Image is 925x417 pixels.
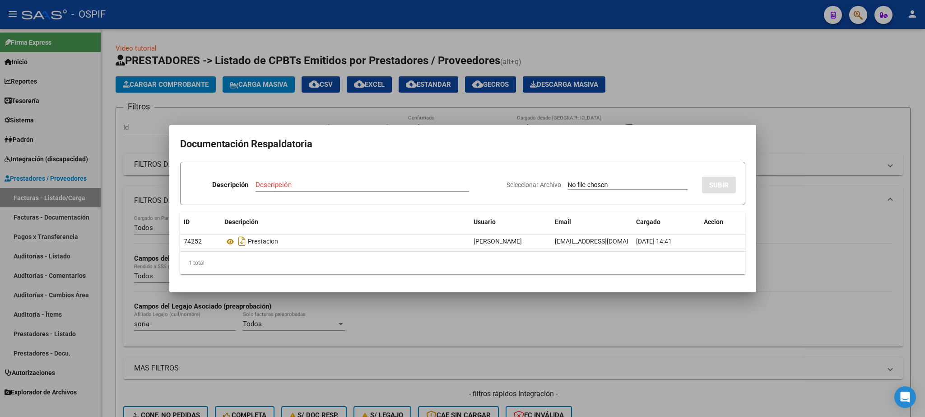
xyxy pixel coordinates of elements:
[555,218,571,225] span: Email
[709,181,729,189] span: SUBIR
[224,234,466,248] div: Prestacion
[184,238,202,245] span: 74252
[632,212,700,232] datatable-header-cell: Cargado
[555,238,655,245] span: [EMAIL_ADDRESS][DOMAIN_NAME]
[894,386,916,408] div: Open Intercom Messenger
[551,212,632,232] datatable-header-cell: Email
[224,218,258,225] span: Descripción
[180,252,745,274] div: 1 total
[702,177,736,193] button: SUBIR
[636,238,672,245] span: [DATE] 14:41
[704,218,723,225] span: Accion
[212,180,248,190] p: Descripción
[507,181,561,188] span: Seleccionar Archivo
[474,218,496,225] span: Usuario
[700,212,745,232] datatable-header-cell: Accion
[474,238,522,245] span: [PERSON_NAME]
[184,218,190,225] span: ID
[180,136,745,153] h2: Documentación Respaldatoria
[221,212,470,232] datatable-header-cell: Descripción
[470,212,551,232] datatable-header-cell: Usuario
[636,218,660,225] span: Cargado
[180,212,221,232] datatable-header-cell: ID
[236,234,248,248] i: Descargar documento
